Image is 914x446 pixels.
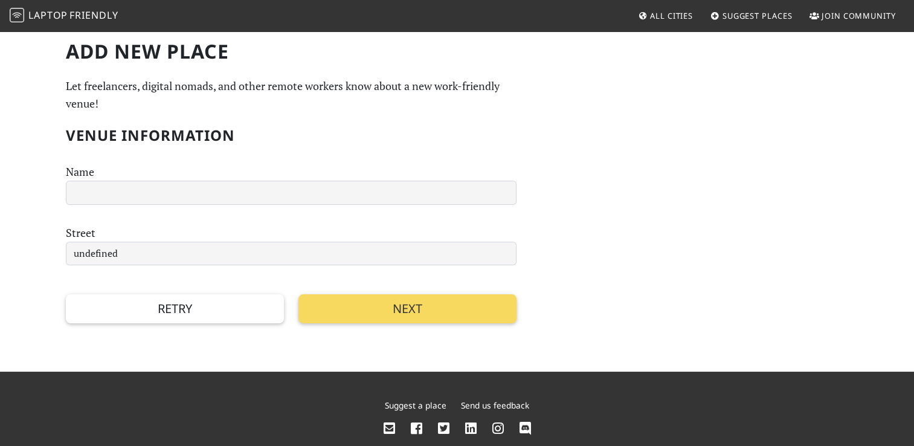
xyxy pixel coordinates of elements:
[461,399,529,411] a: Send us feedback
[10,8,24,22] img: LaptopFriendly
[28,8,68,22] span: Laptop
[805,5,901,27] a: Join Community
[66,163,94,181] label: Name
[723,10,793,21] span: Suggest Places
[298,294,517,323] button: Next
[822,10,896,21] span: Join Community
[66,77,517,112] p: Let freelancers, digital nomads, and other remote workers know about a new work-friendly venue!
[633,5,698,27] a: All Cities
[385,399,446,411] a: Suggest a place
[69,8,118,22] span: Friendly
[10,5,118,27] a: LaptopFriendly LaptopFriendly
[66,127,517,144] h2: Venue Information
[706,5,797,27] a: Suggest Places
[66,40,517,63] h1: Add new Place
[650,10,693,21] span: All Cities
[66,294,284,323] button: Retry
[66,224,95,242] label: Street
